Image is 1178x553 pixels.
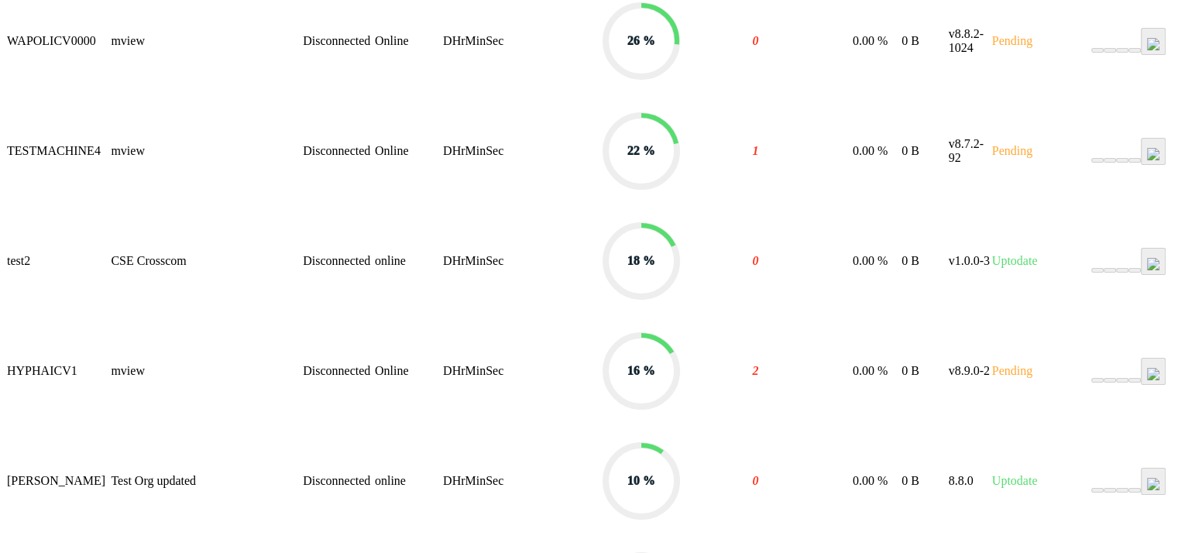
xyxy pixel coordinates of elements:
td: 0 B [901,316,947,426]
span: Min [465,144,486,157]
span: Sec [486,144,503,157]
span: 26 % [627,34,655,47]
span: 0.00 % [853,34,888,47]
span: TESTMACHINE4 [7,144,101,157]
img: bell_icon_gray.png [1147,368,1159,380]
span: Sec [486,474,503,487]
span: Disconnected [303,254,370,267]
td: online [374,206,442,316]
span: Hr [452,364,465,377]
span: Min [465,254,486,267]
img: bell_icon_gray.png [1147,258,1159,270]
span: CSE Crosscom [111,254,186,267]
span: 0.00 % [853,144,888,157]
span: Sec [486,254,503,267]
span: D [443,34,452,47]
span: Min [465,474,486,487]
span: Pending [992,34,1032,47]
td: v8.9.0-2 [948,316,991,426]
img: bell_icon_gray.png [1147,38,1159,50]
span: Disconnected [303,364,370,377]
span: Hr [452,144,465,157]
span: Min [465,34,486,47]
span: Min [465,364,486,377]
img: bell_icon_gray.png [1147,148,1159,160]
span: HYPHAICV1 [7,364,77,377]
td: v1.0.0-3 [948,206,991,316]
img: bell_icon_gray.png [1147,478,1159,490]
td: 0 B [901,426,947,536]
span: [PERSON_NAME] [7,474,105,487]
i: 1 [752,144,758,157]
td: v8.7.2-92 [948,96,991,206]
span: Sec [486,364,503,377]
i: 0 [752,34,758,47]
span: mview [111,144,145,157]
span: Pending [992,364,1032,377]
span: 22 % [627,144,655,157]
span: Uptodate [992,474,1038,487]
i: 2 [752,364,758,377]
span: 0.00 % [853,364,888,377]
span: Pending [992,144,1032,157]
span: 0.00 % [853,254,888,267]
span: test2 [7,254,30,267]
span: 10 % [627,474,655,487]
span: Hr [452,474,465,487]
td: Online [374,96,442,206]
span: D [443,364,452,377]
span: D [443,144,452,157]
td: 0 B [901,96,947,206]
span: D [443,254,452,267]
span: WAPOLICV0000 [7,34,96,47]
span: Hr [452,254,465,267]
td: online [374,426,442,536]
span: Hr [452,34,465,47]
span: mview [111,364,145,377]
span: Disconnected [303,144,370,157]
span: Disconnected [303,474,370,487]
span: D [443,474,452,487]
span: 16 % [627,364,655,377]
span: Test Org updated [111,474,196,487]
span: Disconnected [303,34,370,47]
td: 0 B [901,206,947,316]
span: Sec [486,34,503,47]
span: 18 % [627,254,655,267]
td: Online [374,316,442,426]
i: 0 [752,254,758,267]
i: 0 [752,474,758,487]
span: 0.00 % [853,474,888,487]
span: Uptodate [992,254,1038,267]
span: mview [111,34,145,47]
td: 8.8.0 [948,426,991,536]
